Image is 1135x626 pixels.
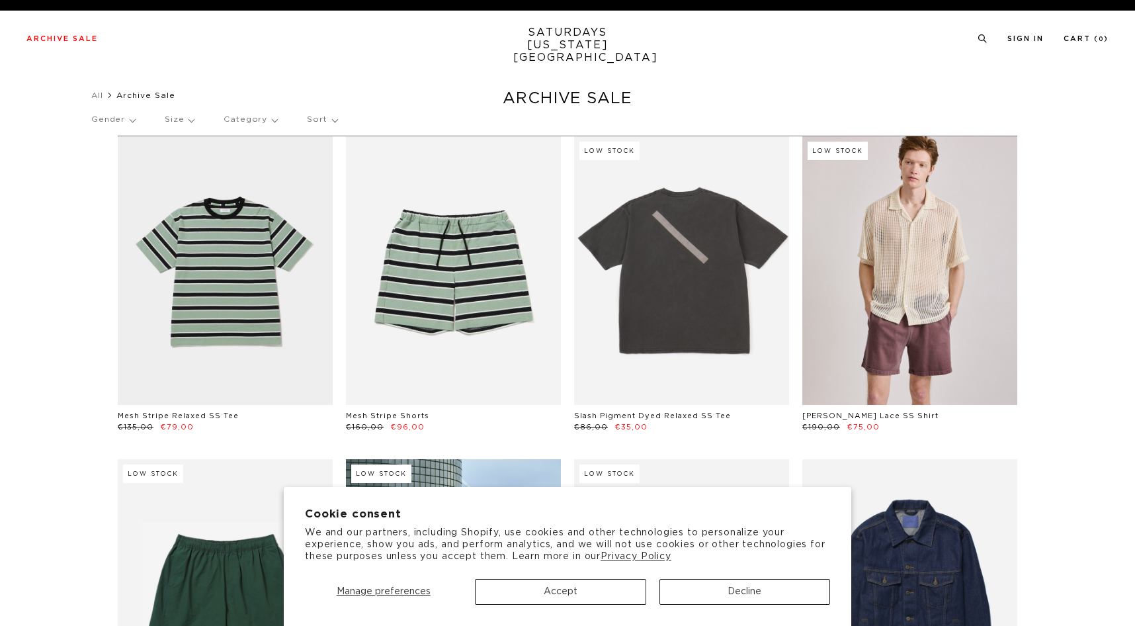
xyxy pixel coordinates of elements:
[346,424,384,431] span: €160,00
[574,412,731,420] a: Slash Pigment Dyed Relaxed SS Tee
[475,579,646,605] button: Accept
[118,424,153,431] span: €135,00
[659,579,830,605] button: Decline
[305,527,830,563] p: We and our partners, including Shopify, use cookies and other technologies to personalize your ex...
[601,552,671,561] a: Privacy Policy
[123,465,183,483] div: Low Stock
[118,412,239,420] a: Mesh Stripe Relaxed SS Tee
[1007,35,1044,42] a: Sign In
[305,508,830,521] h2: Cookie consent
[91,91,103,99] a: All
[224,105,277,135] p: Category
[847,424,880,431] span: €75,00
[305,579,462,605] button: Manage preferences
[513,26,622,64] a: SATURDAYS[US_STATE][GEOGRAPHIC_DATA]
[615,424,648,431] span: €35,00
[26,35,98,42] a: Archive Sale
[307,105,337,135] p: Sort
[579,465,640,483] div: Low Stock
[802,424,840,431] span: €190,00
[165,105,194,135] p: Size
[1064,35,1109,42] a: Cart (0)
[391,424,425,431] span: €96,00
[116,91,175,99] span: Archive Sale
[574,424,608,431] span: €86,00
[808,142,868,160] div: Low Stock
[337,587,431,596] span: Manage preferences
[351,465,411,483] div: Low Stock
[1099,36,1104,42] small: 0
[802,412,939,420] a: [PERSON_NAME] Lace SS Shirt
[346,412,429,420] a: Mesh Stripe Shorts
[579,142,640,160] div: Low Stock
[161,424,194,431] span: €79,00
[91,105,135,135] p: Gender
